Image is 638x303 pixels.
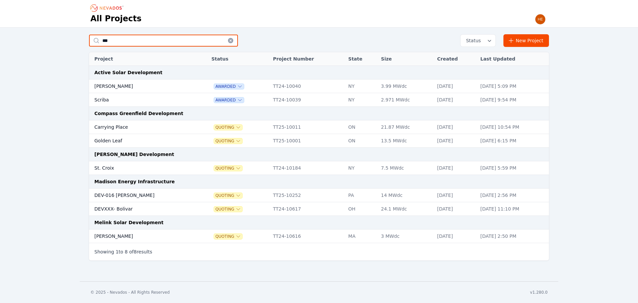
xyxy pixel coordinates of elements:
td: TT25-10252 [269,189,345,202]
td: 14 MWdc [378,189,434,202]
button: Awarded [214,97,244,103]
td: 3 MWdc [378,229,434,243]
button: Status [461,35,495,47]
p: Showing to of results [94,248,152,255]
td: NY [345,161,378,175]
tr: DEV-016 [PERSON_NAME]QuotingTT25-10252PA14 MWdc[DATE][DATE] 2:56 PM [89,189,549,202]
td: Carrying Place [89,120,198,134]
h1: All Projects [90,13,142,24]
tr: DEVXXX- BolivarQuotingTT24-10617OH24.1 MWdc[DATE][DATE] 11:10 PM [89,202,549,216]
a: New Project [503,34,549,47]
div: © 2025 - Nevados - All Rights Reserved [90,290,170,295]
td: ON [345,134,378,148]
td: TT25-10001 [269,134,345,148]
span: Status [463,37,481,44]
td: Madison Energy Infrastructure [89,175,549,189]
th: Created [434,52,477,66]
td: 24.1 MWdc [378,202,434,216]
td: DEVXXX- Bolivar [89,202,198,216]
td: [DATE] [434,120,477,134]
td: DEV-016 [PERSON_NAME] [89,189,198,202]
td: OH [345,202,378,216]
td: [DATE] 2:50 PM [477,229,549,243]
button: Quoting [214,138,242,144]
td: [DATE] [434,79,477,93]
button: Quoting [214,207,242,212]
td: [DATE] [434,161,477,175]
span: 1 [116,249,119,254]
td: [DATE] [434,202,477,216]
th: State [345,52,378,66]
th: Status [208,52,269,66]
td: Compass Greenfield Development [89,107,549,120]
td: ON [345,120,378,134]
div: v1.280.0 [530,290,548,295]
td: [DATE] [434,134,477,148]
td: Scriba [89,93,198,107]
tr: ScribaAwardedTT24-10039NY2.971 MWdc[DATE][DATE] 9:54 PM [89,93,549,107]
td: 7.5 MWdc [378,161,434,175]
th: Project Number [269,52,345,66]
tr: Golden LeafQuotingTT25-10001ON13.5 MWdc[DATE][DATE] 6:15 PM [89,134,549,148]
td: TT25-10011 [269,120,345,134]
td: [DATE] 6:15 PM [477,134,549,148]
button: Quoting [214,166,242,171]
td: TT24-10039 [269,93,345,107]
td: 21.87 MWdc [378,120,434,134]
td: Golden Leaf [89,134,198,148]
td: TT24-10040 [269,79,345,93]
td: PA [345,189,378,202]
button: Quoting [214,234,242,239]
tr: [PERSON_NAME]QuotingTT24-10616MA3 MWdc[DATE][DATE] 2:50 PM [89,229,549,243]
td: [DATE] [434,93,477,107]
td: [DATE] 5:59 PM [477,161,549,175]
nav: Breadcrumb [90,3,126,13]
td: 2.971 MWdc [378,93,434,107]
td: [DATE] 11:10 PM [477,202,549,216]
td: [PERSON_NAME] Development [89,148,549,161]
span: 8 [134,249,137,254]
td: [PERSON_NAME] [89,229,198,243]
td: [DATE] 10:54 PM [477,120,549,134]
tr: St. CroixQuotingTT24-10184NY7.5 MWdc[DATE][DATE] 5:59 PM [89,161,549,175]
img: Henar Luque [535,14,546,25]
button: Quoting [214,125,242,130]
td: Melink Solar Development [89,216,549,229]
td: [DATE] [434,229,477,243]
td: NY [345,93,378,107]
td: [PERSON_NAME] [89,79,198,93]
td: St. Croix [89,161,198,175]
td: [DATE] 9:54 PM [477,93,549,107]
th: Last Updated [477,52,549,66]
th: Size [378,52,434,66]
td: [DATE] 5:09 PM [477,79,549,93]
tr: Carrying PlaceQuotingTT25-10011ON21.87 MWdc[DATE][DATE] 10:54 PM [89,120,549,134]
span: 8 [125,249,128,254]
td: TT24-10184 [269,161,345,175]
td: 3.99 MWdc [378,79,434,93]
td: TT24-10617 [269,202,345,216]
td: [DATE] 2:56 PM [477,189,549,202]
td: [DATE] [434,189,477,202]
td: MA [345,229,378,243]
button: Awarded [214,84,244,89]
td: NY [345,79,378,93]
td: Active Solar Development [89,66,549,79]
th: Project [89,52,198,66]
td: TT24-10616 [269,229,345,243]
td: 13.5 MWdc [378,134,434,148]
button: Quoting [214,193,242,198]
tr: [PERSON_NAME]AwardedTT24-10040NY3.99 MWdc[DATE][DATE] 5:09 PM [89,79,549,93]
